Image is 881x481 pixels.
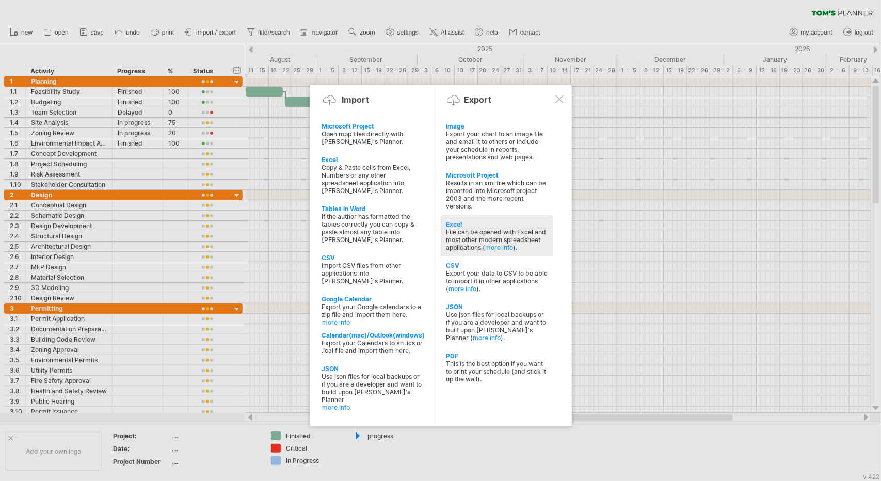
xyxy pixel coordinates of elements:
[446,179,548,210] div: Results in an xml file which can be imported into Microsoft project 2003 and the more recent vers...
[446,360,548,383] div: This is the best option if you want to print your schedule (and stick it up the wall).
[446,130,548,161] div: Export your chart to an image file and email it to others or include your schedule in reports, pr...
[446,303,548,311] div: JSON
[322,164,424,195] div: Copy & Paste cells from Excel, Numbers or any other spreadsheet application into [PERSON_NAME]'s ...
[464,94,492,105] div: Export
[446,311,548,342] div: Use json files for local backups or if you are a developer and want to built upon [PERSON_NAME]'s...
[322,213,424,244] div: If the author has formatted the tables correctly you can copy & paste almost any table into [PERS...
[322,205,424,213] div: Tables in Word
[446,269,548,293] div: Export your data to CSV to be able to import it in other applications ( ).
[448,285,476,293] a: more info
[323,404,425,411] a: more info
[446,122,548,130] div: Image
[446,262,548,269] div: CSV
[446,220,548,228] div: Excel
[323,318,425,326] a: more info
[322,156,424,164] div: Excel
[342,94,370,105] div: Import
[485,244,513,251] a: more info
[446,171,548,179] div: Microsoft Project
[446,352,548,360] div: PDF
[446,228,548,251] div: File can be opened with Excel and most other modern spreadsheet applications ( ).
[473,334,501,342] a: more info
